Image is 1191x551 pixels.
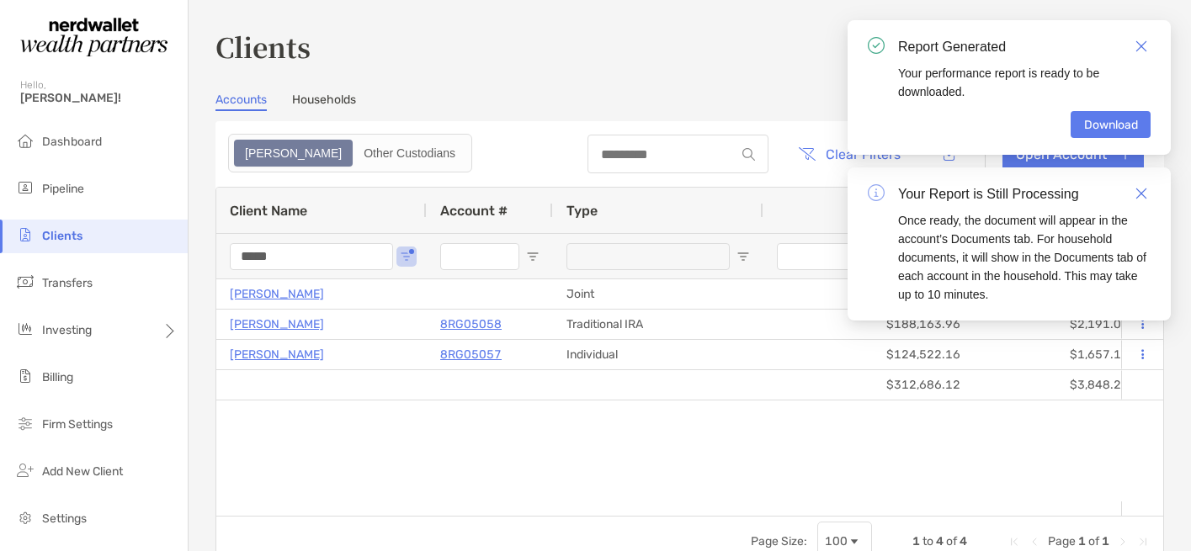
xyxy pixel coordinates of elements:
img: investing icon [15,319,35,339]
img: icon notification [868,184,885,201]
span: Account # [440,203,508,219]
a: Households [292,93,356,111]
img: icon notification [868,37,885,54]
span: 1 [912,534,920,548]
span: 4 [936,534,944,548]
span: Type [566,203,598,219]
a: Accounts [215,93,267,111]
span: Pipeline [42,182,84,196]
span: 1 [1078,534,1086,548]
button: Open Filter Menu [736,250,750,263]
span: Page [1048,534,1076,548]
div: Other Custodians [354,141,465,165]
input: Account # Filter Input [440,243,519,270]
div: Last Page [1136,535,1150,548]
span: Transfers [42,276,93,290]
span: Settings [42,511,87,526]
span: Billing [42,370,73,384]
a: [PERSON_NAME] [230,344,324,365]
div: $188,163.96 [763,310,974,339]
img: dashboard icon [15,130,35,151]
span: to [922,534,933,548]
img: clients icon [15,225,35,245]
span: Investing [42,323,92,337]
img: add_new_client icon [15,460,35,480]
a: 8RG05058 [440,314,502,335]
img: billing icon [15,366,35,386]
div: Previous Page [1028,535,1041,548]
input: Balance Filter Input [777,243,940,270]
span: Dashboard [42,135,102,149]
button: Clear Filters [785,135,913,172]
div: Next Page [1116,535,1130,548]
div: Your performance report is ready to be downloaded. [898,64,1151,101]
a: 8RG05057 [440,344,502,365]
div: First Page [1008,535,1021,548]
div: 100 [825,534,848,548]
button: Open Filter Menu [400,250,413,263]
span: [PERSON_NAME]! [20,91,178,105]
img: icon close [1135,40,1147,52]
div: $3,848.20 [974,370,1142,400]
span: of [946,534,957,548]
a: [PERSON_NAME] [230,314,324,335]
img: firm-settings icon [15,413,35,433]
div: Individual [553,340,763,369]
img: settings icon [15,507,35,527]
button: Open Filter Menu [526,250,540,263]
div: Your Report is Still Processing [898,184,1151,204]
a: Close [1132,184,1151,203]
a: Download [1071,111,1151,138]
div: Page Size: [751,534,807,548]
img: icon close [1135,188,1147,199]
span: 4 [960,534,967,548]
a: [PERSON_NAME] [230,283,324,305]
div: Report Generated [898,37,1151,57]
div: Joint [553,279,763,309]
div: Once ready, the document will appear in the account’s Documents tab. For household documents, it ... [898,211,1151,304]
a: Close [1132,37,1151,56]
div: $124,522.16 [763,340,974,369]
div: segmented control [228,134,472,172]
img: input icon [742,148,755,161]
div: Traditional IRA [553,310,763,339]
img: pipeline icon [15,177,35,198]
input: Client Name Filter Input [230,243,393,270]
span: of [1088,534,1099,548]
div: $1,657.14 [974,340,1142,369]
img: transfers icon [15,272,35,292]
img: Zoe Logo [20,7,167,67]
span: Clients [42,229,82,243]
span: Add New Client [42,464,123,479]
span: 1 [1102,534,1109,548]
div: $0 [763,279,974,309]
span: Firm Settings [42,417,113,432]
div: $312,686.12 [763,370,974,400]
h3: Clients [215,27,1164,66]
span: Client Name [230,203,307,219]
div: Zoe [236,141,351,165]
